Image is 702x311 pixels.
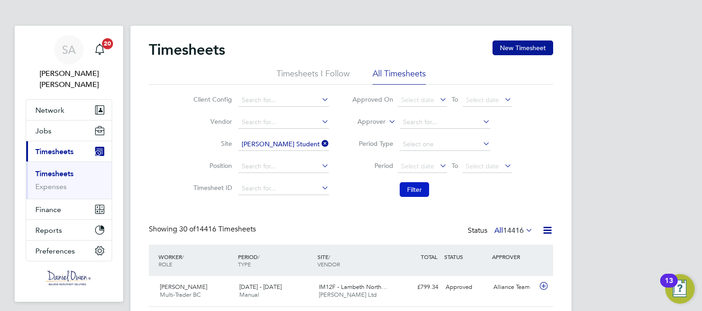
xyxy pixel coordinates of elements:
[182,253,184,260] span: /
[442,248,490,265] div: STATUS
[238,182,329,195] input: Search for...
[394,280,442,295] div: £799.34
[35,147,74,156] span: Timesheets
[26,271,112,285] a: Go to home page
[238,94,329,107] input: Search for...
[258,253,260,260] span: /
[160,291,201,299] span: Multi-Trader BC
[35,247,75,255] span: Preferences
[35,226,62,235] span: Reports
[401,96,434,104] span: Select date
[238,116,329,129] input: Search for...
[277,68,350,85] li: Timesheets I Follow
[466,96,499,104] span: Select date
[665,281,673,293] div: 13
[46,271,92,285] img: danielowen-logo-retina.png
[238,138,329,151] input: Search for...
[149,40,225,59] h2: Timesheets
[191,184,232,192] label: Timesheet ID
[468,225,535,237] div: Status
[400,182,429,197] button: Filter
[449,160,461,172] span: To
[35,127,51,135] span: Jobs
[179,225,196,234] span: 30 of
[442,280,490,295] div: Approved
[490,280,538,295] div: Alliance Team
[466,162,499,170] span: Select date
[319,283,387,291] span: IM12F - Lambeth North…
[490,248,538,265] div: APPROVER
[328,253,330,260] span: /
[239,291,259,299] span: Manual
[26,121,112,141] button: Jobs
[26,35,112,90] a: SA[PERSON_NAME] [PERSON_NAME]
[159,260,172,268] span: ROLE
[494,226,533,235] label: All
[352,161,393,170] label: Period
[401,162,434,170] span: Select date
[238,160,329,173] input: Search for...
[503,226,524,235] span: 14416
[352,139,393,148] label: Period Type
[344,117,385,127] label: Approver
[102,38,113,49] span: 20
[421,253,437,260] span: TOTAL
[35,182,67,191] a: Expenses
[319,291,377,299] span: [PERSON_NAME] Ltd
[239,283,282,291] span: [DATE] - [DATE]
[26,199,112,219] button: Finance
[191,117,232,126] label: Vendor
[315,248,395,272] div: SITE
[26,220,112,240] button: Reports
[156,248,236,272] div: WORKER
[35,169,74,178] a: Timesheets
[35,205,61,214] span: Finance
[238,260,251,268] span: TYPE
[26,141,112,161] button: Timesheets
[35,106,64,115] span: Network
[449,93,461,105] span: To
[317,260,340,268] span: VENDOR
[160,283,207,291] span: [PERSON_NAME]
[62,44,76,56] span: SA
[665,274,695,304] button: Open Resource Center, 13 new notifications
[400,116,490,129] input: Search for...
[26,68,112,90] span: Samantha Ahmet
[26,161,112,199] div: Timesheets
[191,139,232,148] label: Site
[236,248,315,272] div: PERIOD
[191,161,232,170] label: Position
[352,95,393,104] label: Approved On
[26,241,112,261] button: Preferences
[493,40,553,55] button: New Timesheet
[191,95,232,104] label: Client Config
[91,35,109,64] a: 20
[400,138,490,151] input: Select one
[149,225,258,234] div: Showing
[26,100,112,120] button: Network
[373,68,426,85] li: All Timesheets
[15,26,123,302] nav: Main navigation
[179,225,256,234] span: 14416 Timesheets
